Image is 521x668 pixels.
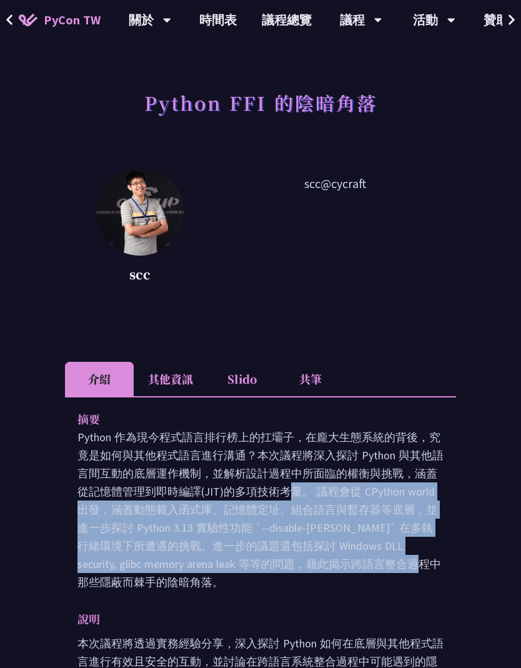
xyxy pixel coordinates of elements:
img: scc [96,168,184,256]
h1: Python FFI 的陰暗角落 [144,84,377,121]
p: 摘要 [77,410,419,428]
p: scc [96,265,184,284]
p: scc@cycraft [215,174,456,287]
img: Home icon of PyCon TW 2025 [19,14,37,26]
li: 其他資訊 [134,362,207,396]
p: 說明 [77,610,419,628]
li: 介紹 [65,362,134,396]
span: PyCon TW [44,11,101,29]
p: Python 作為現今程式語言排行榜上的扛壩子，在龐大生態系統的背後，究竟是如何與其他程式語言進行溝通？本次議程將深入探討 Python 與其他語言間互動的底層運作機制，並解析設計過程中所面臨的... [77,428,444,591]
a: PyCon TW [6,4,113,36]
li: 共筆 [276,362,345,396]
li: Slido [207,362,276,396]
